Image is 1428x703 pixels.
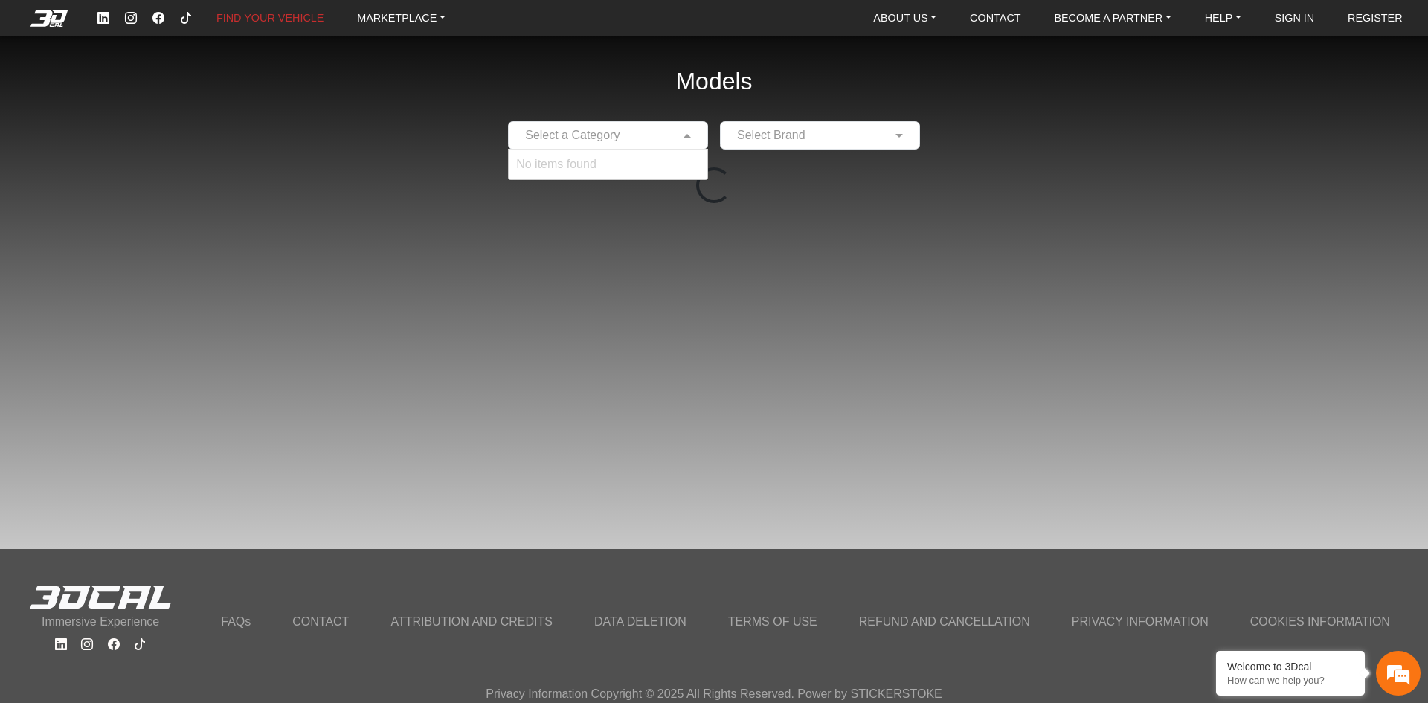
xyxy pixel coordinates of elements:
a: HELP [1199,7,1247,30]
a: REFUND AND CANCELLATION [850,609,1039,635]
a: ABOUT US [867,7,942,30]
div: Welcome to 3Dcal [1227,661,1354,672]
p: Privacy Information Copyright © 2025 All Rights Reserved. Power by STICKERSTOKE [486,685,942,703]
div: FAQs [100,440,192,486]
span: We're online! [86,175,205,316]
a: ATTRIBUTION AND CREDITS [382,609,562,635]
a: BECOME A PARTNER [1048,7,1177,30]
a: DATA DELETION [585,609,695,635]
p: Immersive Experience [29,613,172,631]
span: Conversation [7,466,100,476]
div: Minimize live chat window [244,7,280,43]
div: No items found [509,150,707,179]
ng-dropdown-panel: Options List [508,149,708,180]
a: COOKIES INFORMATION [1241,609,1399,635]
p: How can we help you? [1227,675,1354,686]
a: MARKETPLACE [351,7,451,30]
div: Articles [191,440,283,486]
a: FAQs [212,609,260,635]
a: SIGN IN [1269,7,1321,30]
a: CONTACT [283,609,358,635]
textarea: Type your message and hit 'Enter' [7,388,283,440]
div: Chat with us now [100,78,272,97]
a: PRIVACY INFORMATION [1063,609,1218,635]
a: CONTACT [964,7,1026,30]
div: Navigation go back [16,77,39,99]
a: TERMS OF USE [719,609,826,635]
a: FIND YOUR VEHICLE [210,7,329,30]
h2: Models [675,48,752,115]
a: REGISTER [1342,7,1409,30]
